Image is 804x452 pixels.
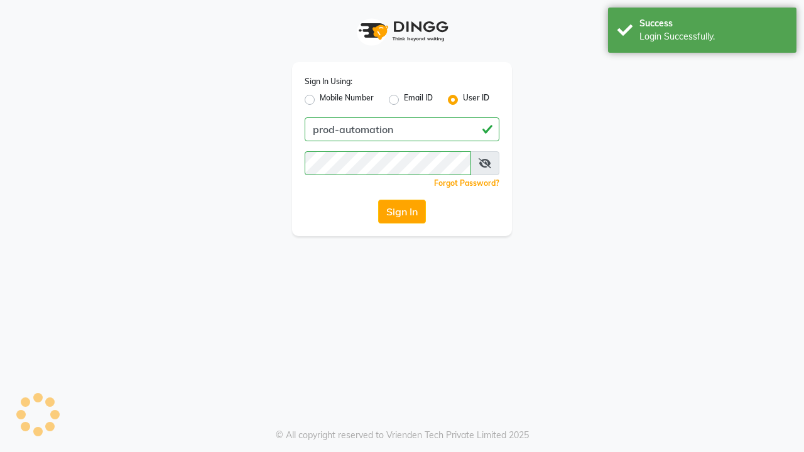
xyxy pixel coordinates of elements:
[639,30,787,43] div: Login Successfully.
[378,200,426,223] button: Sign In
[305,76,352,87] label: Sign In Using:
[305,117,499,141] input: Username
[404,92,433,107] label: Email ID
[305,151,471,175] input: Username
[352,13,452,50] img: logo1.svg
[463,92,489,107] label: User ID
[320,92,374,107] label: Mobile Number
[434,178,499,188] a: Forgot Password?
[639,17,787,30] div: Success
